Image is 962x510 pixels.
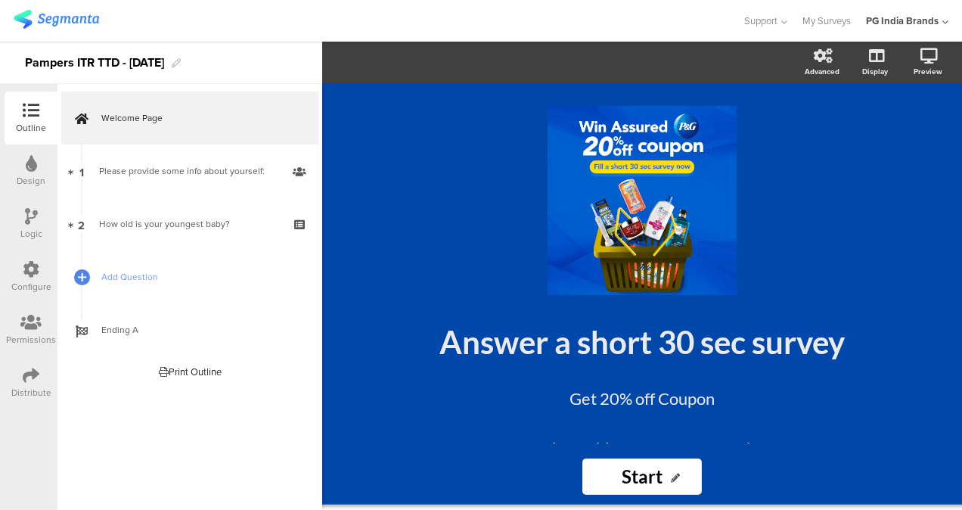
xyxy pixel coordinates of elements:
[914,66,942,77] div: Preview
[16,121,46,135] div: Outline
[17,174,45,188] div: Design
[61,145,318,197] a: 1 Please provide some info about yourself:
[101,322,295,337] span: Ending A
[362,323,922,361] p: Answer a short 30 sec survey
[14,10,99,29] img: segmanta logo
[11,280,51,294] div: Configure
[805,66,839,77] div: Advanced
[866,14,939,28] div: PG India Brands
[744,14,777,28] span: Support
[582,459,702,495] input: Start
[99,163,280,179] div: Please provide some info about yourself:
[99,216,280,232] div: How old is your youngest baby?
[862,66,888,77] div: Display
[11,386,51,400] div: Distribute
[61,303,318,356] a: Ending A
[159,365,222,379] div: Print Outline
[6,333,56,347] div: Permissions
[25,51,164,75] div: Pampers ITR TTD - [DATE]
[377,386,907,411] p: Get 20% off Coupon
[79,163,84,179] span: 1
[61,197,318,250] a: 2 How old is your youngest baby?
[101,269,295,285] span: Add Question
[20,227,42,241] div: Logic
[101,110,295,126] span: Welcome Page
[78,216,85,232] span: 2
[61,92,318,145] a: Welcome Page
[377,436,907,461] p: Redeemable across P&G Brands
